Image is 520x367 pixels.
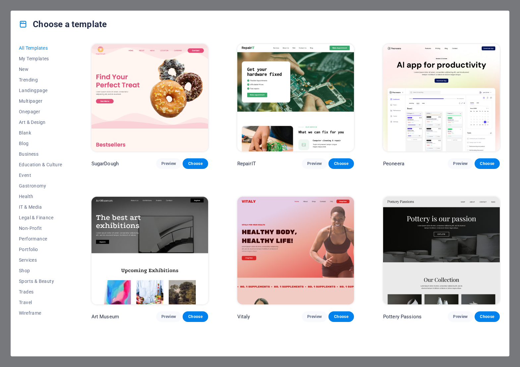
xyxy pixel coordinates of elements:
span: Event [19,173,62,178]
button: All Templates [19,43,62,53]
span: Portfolio [19,247,62,252]
button: Choose [328,158,354,169]
h4: Choose a template [19,19,107,29]
button: Wireframe [19,308,62,318]
button: Blank [19,128,62,138]
span: Health [19,194,62,199]
span: Travel [19,300,62,305]
span: Shop [19,268,62,273]
span: Services [19,257,62,263]
span: IT & Media [19,204,62,210]
button: Preview [448,311,473,322]
button: Trades [19,287,62,297]
button: Preview [302,311,327,322]
span: Legal & Finance [19,215,62,220]
p: Vitaly [237,313,250,320]
button: Art & Design [19,117,62,128]
span: Blog [19,141,62,146]
img: SugarDough [91,44,208,151]
button: Education & Culture [19,159,62,170]
span: Performance [19,236,62,241]
span: Preview [307,161,322,166]
button: IT & Media [19,202,62,212]
img: Art Museum [91,197,208,304]
button: Health [19,191,62,202]
button: Travel [19,297,62,308]
button: Trending [19,75,62,85]
button: Business [19,149,62,159]
span: Onepager [19,109,62,114]
button: Choose [328,311,354,322]
button: Preview [156,311,181,322]
span: Education & Culture [19,162,62,167]
span: Sports & Beauty [19,279,62,284]
button: Event [19,170,62,181]
span: Non-Profit [19,226,62,231]
button: Choose [475,158,500,169]
button: New [19,64,62,75]
button: Multipager [19,96,62,106]
span: Choose [334,314,348,319]
button: Blog [19,138,62,149]
img: Vitaly [237,197,354,304]
button: Shop [19,265,62,276]
button: Choose [183,158,208,169]
button: Legal & Finance [19,212,62,223]
button: Choose [183,311,208,322]
span: Choose [188,161,202,166]
span: My Templates [19,56,62,61]
span: Choose [188,314,202,319]
button: Gastronomy [19,181,62,191]
span: Art & Design [19,120,62,125]
span: Blank [19,130,62,135]
p: Art Museum [91,313,119,320]
button: Onepager [19,106,62,117]
img: Peoneera [383,44,500,151]
span: Business [19,151,62,157]
button: Services [19,255,62,265]
span: New [19,67,62,72]
span: Preview [161,314,176,319]
button: Non-Profit [19,223,62,234]
p: Peoneera [383,160,404,167]
button: Choose [475,311,500,322]
span: Preview [307,314,322,319]
button: My Templates [19,53,62,64]
img: Pottery Passions [383,197,500,304]
button: Preview [448,158,473,169]
span: Gastronomy [19,183,62,188]
button: Preview [156,158,181,169]
span: Trending [19,77,62,82]
p: SugarDough [91,160,119,167]
p: Pottery Passions [383,313,422,320]
button: Preview [302,158,327,169]
p: RepairIT [237,160,256,167]
span: Preview [161,161,176,166]
span: Landingpage [19,88,62,93]
span: Multipager [19,98,62,104]
span: Choose [480,161,494,166]
img: RepairIT [237,44,354,151]
span: All Templates [19,45,62,51]
button: Sports & Beauty [19,276,62,287]
button: Portfolio [19,244,62,255]
span: Preview [453,314,468,319]
span: Trades [19,289,62,294]
span: Choose [334,161,348,166]
span: Choose [480,314,494,319]
button: Landingpage [19,85,62,96]
span: Preview [453,161,468,166]
button: Performance [19,234,62,244]
span: Wireframe [19,310,62,316]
